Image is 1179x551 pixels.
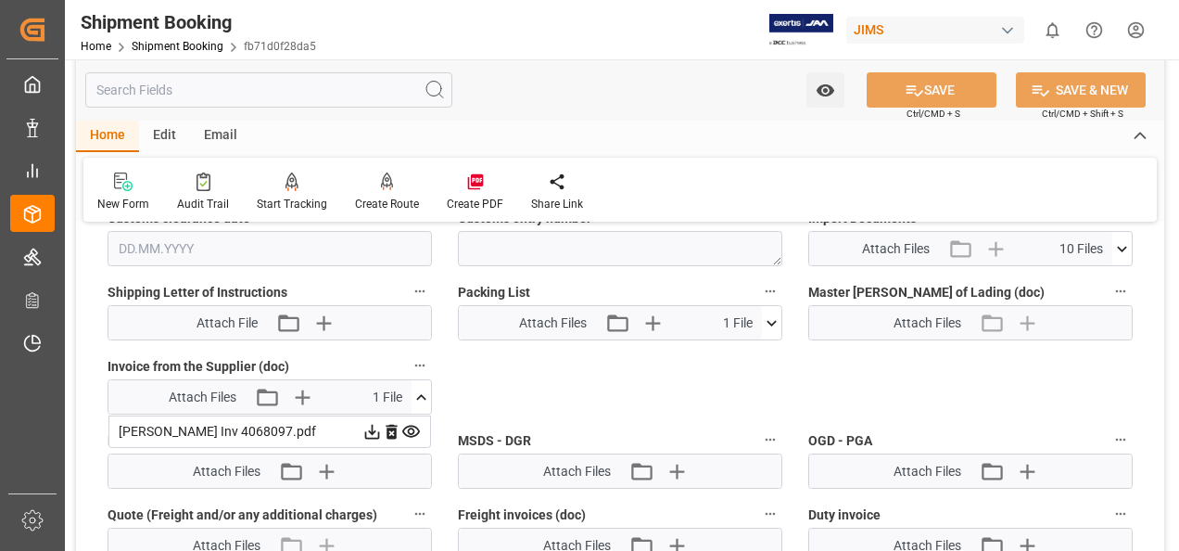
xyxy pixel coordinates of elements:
span: 1 File [723,314,753,333]
button: Quote (Freight and/or any additional charges) [408,502,432,526]
div: Home [76,121,139,152]
span: Attach Files [169,388,236,407]
span: Ctrl/CMD + S [906,107,960,121]
span: Attach Files [894,462,961,481]
button: open menu [806,72,844,108]
span: Attach File [196,314,258,333]
input: DD.MM.YYYY [108,231,432,266]
span: Attach Files [193,462,260,481]
span: Freight invoices (doc) [458,506,586,525]
div: JIMS [846,17,1024,44]
div: Audit Trail [177,196,229,212]
a: Shipment Booking [132,40,223,53]
span: Shipping Letter of Instructions [108,283,287,302]
button: SAVE & NEW [1016,72,1146,108]
button: Master [PERSON_NAME] of Lading (doc) [1109,279,1133,303]
div: [PERSON_NAME] Inv 4068097.pdf [119,422,421,442]
span: Attach Files [543,462,611,481]
div: New Form [97,196,149,212]
button: Duty invoice [1109,502,1133,526]
button: JIMS [846,12,1032,47]
span: Attach Files [519,314,587,333]
span: Ctrl/CMD + Shift + S [1042,107,1123,121]
div: Create Route [355,196,419,212]
div: Start Tracking [257,196,327,212]
button: MSDS - DGR [758,428,782,452]
span: Preferential tariff [108,431,211,451]
span: Duty invoice [808,506,881,525]
div: Create PDF [447,196,503,212]
span: Packing List [458,283,530,302]
button: Shipping Letter of Instructions [408,279,432,303]
button: Invoice from the Supplier (doc) [408,353,432,378]
button: Help Center [1073,9,1115,51]
span: MSDS - DGR [458,431,531,451]
span: Invoice from the Supplier (doc) [108,357,289,377]
div: Edit [139,121,190,152]
span: Attach Files [894,314,961,333]
button: Packing List [758,279,782,303]
button: Freight invoices (doc) [758,502,782,526]
span: Master [PERSON_NAME] of Lading (doc) [808,283,1045,302]
span: 10 Files [1059,239,1103,259]
span: OGD - PGA [808,431,872,451]
img: Exertis%20JAM%20-%20Email%20Logo.jpg_1722504956.jpg [769,14,833,46]
button: OGD - PGA [1109,428,1133,452]
span: Quote (Freight and/or any additional charges) [108,506,377,525]
div: Shipment Booking [81,8,316,36]
a: Home [81,40,111,53]
span: 1 File [373,388,402,407]
span: Attach Files [862,239,930,259]
button: SAVE [867,72,996,108]
div: Share Link [531,196,583,212]
button: show 0 new notifications [1032,9,1073,51]
input: Search Fields [85,72,452,108]
div: Email [190,121,251,152]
